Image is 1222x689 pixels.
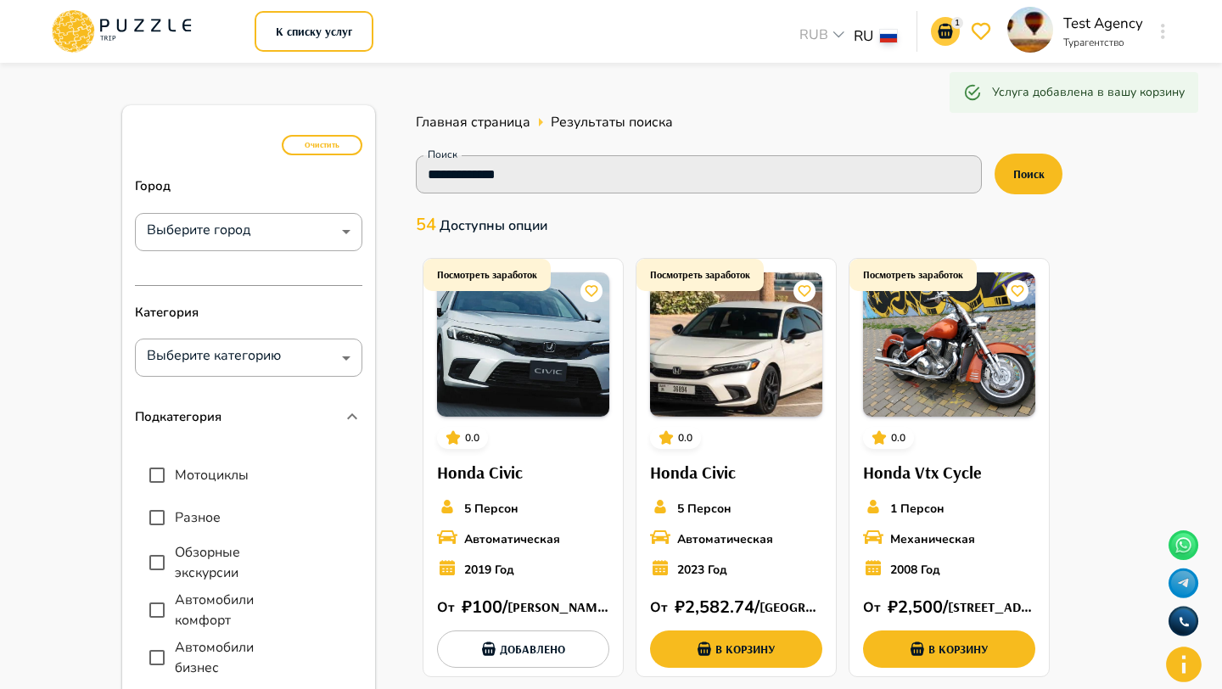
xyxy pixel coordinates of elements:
[282,135,362,155] button: Очистить
[437,630,609,668] button: add-basket-submit-button
[440,216,547,235] span: Доступны опции
[551,112,673,132] span: Результаты поиска
[580,280,603,302] button: card_icons
[931,17,960,46] button: go-to-basket-submit-button
[760,597,822,619] h6: [GEOGRAPHIC_DATA] - [GEOGRAPHIC_DATA] - [GEOGRAPHIC_DATA] - Объединенные Арабские Эмираты
[650,272,822,417] img: PuzzleTrip
[794,25,854,49] div: RUB
[472,595,502,620] p: 100
[135,390,362,444] div: Подкатегория
[175,637,300,678] span: Автомобили бизнес
[677,561,727,579] p: 2023 Год
[175,465,249,485] span: Мотоциклы
[654,426,678,450] button: card_icons
[863,597,888,618] p: От
[441,426,465,450] button: card_icons
[416,112,530,132] a: Главная страница
[462,595,472,620] p: ₽
[507,597,609,619] h6: [PERSON_NAME] Rd - [PERSON_NAME] - [PERSON_NAME] 1 - [GEOGRAPHIC_DATA] - [GEOGRAPHIC_DATA] Арабск...
[995,154,1062,194] button: Поиск
[416,113,530,132] span: Главная страница
[951,17,963,30] p: 1
[650,269,750,281] h1: Посмотреть заработок
[1006,280,1029,302] button: card_icons
[135,160,362,213] p: Город
[863,272,1035,417] img: PuzzleTrip
[863,459,1035,486] h6: Honda Vtx Cycle
[685,595,754,620] p: 2,582.74
[992,77,1185,108] div: Услуга добавлена ​​в вашу корзину
[898,595,943,620] p: 2,500
[890,500,945,518] p: 1 Персон
[416,105,1059,139] nav: breadcrumb
[428,148,457,162] label: Поиск
[891,430,905,445] p: 0.0
[437,269,537,281] h1: Посмотреть заработок
[175,507,221,528] span: Разное
[675,595,685,620] p: ₽
[464,500,519,518] p: 5 Персон
[464,530,560,548] p: Автоматическая
[650,630,822,668] button: add-basket-submit-button
[135,286,362,339] p: Категория
[880,30,897,42] img: lang
[754,595,760,620] p: /
[650,459,822,486] h6: Honda Civic
[175,590,300,630] span: Автомобили комфорт
[863,630,1035,668] button: add-basket-submit-button
[502,595,507,620] p: /
[437,459,609,486] h6: Honda Civic
[967,17,995,46] button: go-to-wishlist-submit-button
[464,561,514,579] p: 2019 Год
[135,407,221,427] p: Подкатегория
[677,500,732,518] p: 5 Персон
[255,11,373,52] button: К списку услуг
[867,426,891,450] button: card_icons
[437,272,609,417] img: PuzzleTrip
[678,430,692,445] p: 0.0
[888,595,898,620] p: ₽
[854,25,873,48] p: RU
[1063,35,1143,50] p: Турагентство
[863,269,963,281] h1: Посмотреть заработок
[793,280,816,302] button: card_icons
[890,530,975,548] p: Механическая
[1007,7,1053,53] img: profile_picture PuzzleTrip
[677,530,773,548] p: Автоматическая
[465,430,479,445] p: 0.0
[437,597,462,618] p: От
[890,561,940,579] p: 2008 Год
[1063,13,1143,35] p: Test Agency
[416,212,1059,238] p: 54
[650,597,675,618] p: От
[948,597,1035,619] h6: [STREET_ADDRESS]
[175,542,300,583] span: Обзорные экскурсии
[943,595,948,620] p: /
